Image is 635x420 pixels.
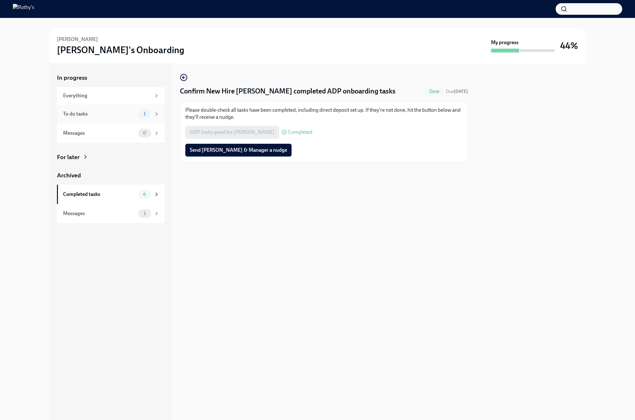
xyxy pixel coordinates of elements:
[454,89,468,94] strong: [DATE]
[426,89,443,94] span: Done
[57,36,98,43] h6: [PERSON_NAME]
[140,111,149,116] span: 1
[57,104,165,124] a: To do tasks1
[185,144,292,157] button: Send [PERSON_NAME] & Manager a nudge
[57,74,165,82] a: In progress
[63,210,136,217] div: Messages
[63,191,136,198] div: Completed tasks
[140,211,149,216] span: 1
[63,130,136,137] div: Messages
[13,4,34,14] img: Rothy's
[446,88,468,94] span: August 26th, 2025 09:00
[57,153,80,161] div: For later
[57,171,165,180] a: Archived
[139,192,150,197] span: 4
[190,147,287,153] span: Send [PERSON_NAME] & Manager a nudge
[63,92,151,99] div: Everything
[288,130,312,135] span: Completed
[63,110,136,117] div: To do tasks
[57,185,165,204] a: Completed tasks4
[57,87,165,104] a: Everything
[57,204,165,223] a: Messages1
[180,86,396,96] h4: Confirm New Hire [PERSON_NAME] completed ADP onboarding tasks
[185,107,462,121] p: Please double-check all tasks have been completed, including direct deposit set up. If they're no...
[446,89,468,94] span: Due
[491,39,518,46] strong: My progress
[57,44,184,56] h3: [PERSON_NAME]'s Onboarding
[57,124,165,143] a: Messages0
[560,40,578,52] h3: 44%
[139,131,150,135] span: 0
[57,153,165,161] a: For later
